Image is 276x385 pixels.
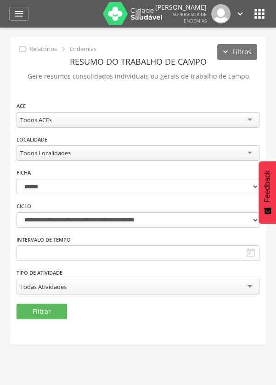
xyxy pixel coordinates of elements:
a:  [235,4,245,23]
i:  [133,8,144,19]
i:  [252,6,267,21]
i:  [235,9,245,19]
i:  [13,8,24,19]
div: Todos ACEs [20,116,52,124]
p: [PERSON_NAME] [155,4,207,11]
label: ACE [17,102,26,110]
label: Tipo de Atividade [17,269,62,277]
a:  [9,7,28,21]
i:  [18,44,28,54]
label: Ciclo [17,203,31,210]
div: Todas Atividades [20,283,67,291]
button: Filtrar [17,304,67,319]
i:  [245,248,256,259]
span: Supervisor de Endemias [173,11,207,24]
p: Endemias [70,45,96,53]
p: Relatórios [29,45,57,53]
span: Feedback [263,170,271,203]
p: Gere resumos consolidados individuais ou gerais de trabalho de campo [17,70,259,83]
i:  [58,44,68,54]
header: Resumo do Trabalho de Campo [17,53,259,70]
label: Intervalo de Tempo [17,236,71,243]
button: Filtros [217,44,257,60]
button: Feedback - Mostrar pesquisa [259,161,276,224]
div: Todos Localidades [20,149,71,157]
a:  [133,4,144,23]
label: Ficha [17,169,31,176]
label: Localidade [17,136,47,143]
